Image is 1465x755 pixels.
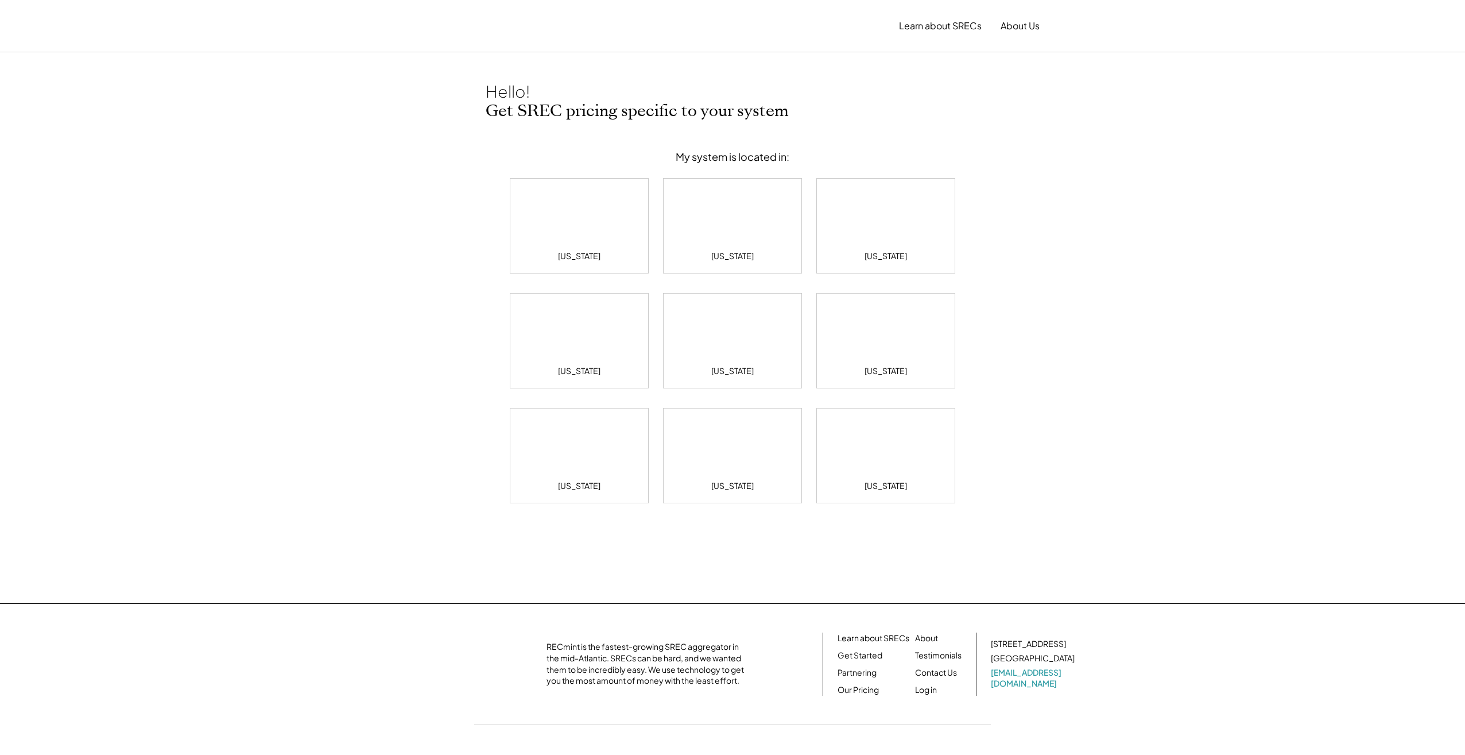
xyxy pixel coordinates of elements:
div: [US_STATE] [711,251,754,262]
img: Maryland [675,190,790,248]
div: [US_STATE] [865,365,907,377]
img: Ohio [675,420,790,477]
div: [US_STATE] [711,365,754,377]
a: Log in [915,684,937,696]
img: District of Columbia [522,190,637,248]
div: [US_STATE] [865,480,907,492]
img: Delaware [522,420,637,477]
img: North Carolina [522,305,637,363]
div: Hello! [486,81,600,102]
div: [US_STATE] [558,480,600,492]
img: West Virginia [828,420,943,477]
a: Testimonials [915,650,962,661]
h2: Get SREC pricing specific to your system [486,102,979,121]
img: New Jersey [828,190,943,248]
button: Learn about SRECs [899,14,982,37]
a: Our Pricing [838,684,879,696]
img: Pennsylvania [675,305,790,363]
a: [EMAIL_ADDRESS][DOMAIN_NAME] [991,667,1077,689]
div: [US_STATE] [865,251,907,262]
div: [STREET_ADDRESS] [991,638,1066,650]
a: Get Started [838,650,882,661]
a: Contact Us [915,667,957,679]
div: RECmint is the fastest-growing SREC aggregator in the mid-Atlantic. SRECs can be hard, and we wan... [547,641,750,686]
div: [US_STATE] [558,365,600,377]
a: Learn about SRECs [838,633,909,644]
div: [US_STATE] [558,251,600,262]
div: [US_STATE] [711,480,754,492]
img: yH5BAEAAAAALAAAAAABAAEAAAIBRAA7 [435,644,532,684]
img: yH5BAEAAAAALAAAAAABAAEAAAIBRAA7 [425,6,521,45]
a: Partnering [838,667,877,679]
a: About [915,633,938,644]
div: [GEOGRAPHIC_DATA] [991,653,1075,664]
div: My system is located in: [676,150,789,163]
button: About Us [1001,14,1040,37]
img: Virginia [828,305,943,363]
